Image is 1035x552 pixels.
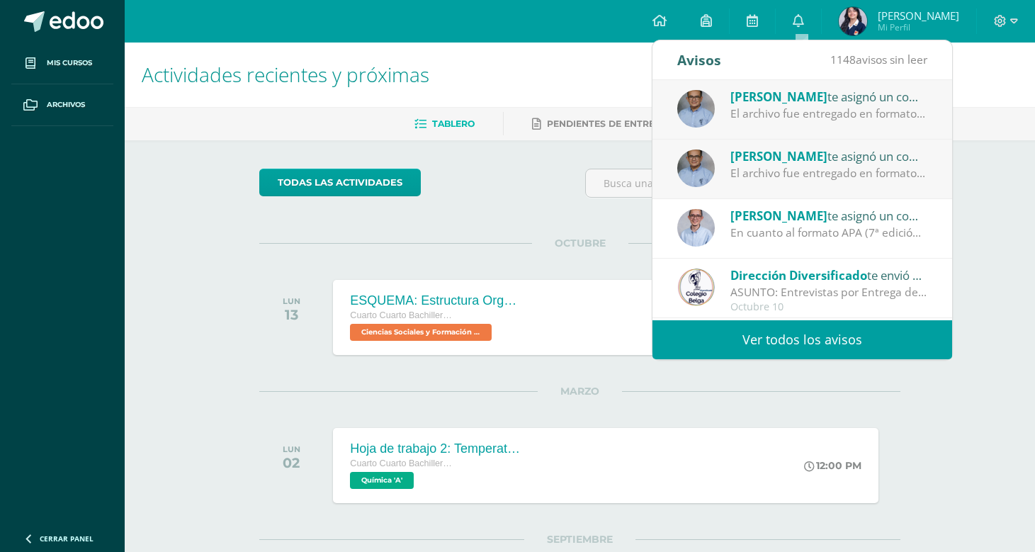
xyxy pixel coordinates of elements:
[524,533,635,546] span: SEPTIEMBRE
[350,293,520,308] div: ESQUEMA: Estructura Organizacional del Estado.
[677,209,715,247] img: 05091304216df6e21848a617ddd75094.png
[283,454,300,471] div: 02
[730,106,927,122] div: El archivo fue entregado en formato PDF, pero debe presentarse en formato Word.
[142,61,429,88] span: Actividades recientes y próximas
[350,472,414,489] span: Química 'A'
[259,169,421,196] a: todas las Actividades
[730,147,927,165] div: te asignó un comentario en 'Relato corto transcrito en Word' para 'Expresión Artística'
[677,40,721,79] div: Avisos
[547,118,668,129] span: Pendientes de entrega
[677,150,715,187] img: c0a26e2fe6bfcdf9029544cd5cc8fd3b.png
[350,324,492,341] span: Ciencias Sociales y Formación Ciudadana 4 'A'
[730,266,927,284] div: te envió un aviso
[878,9,959,23] span: [PERSON_NAME]
[350,310,456,320] span: Cuarto Cuarto Bachillerato en Ciencias y Letras con Orientación en Computación
[830,52,856,67] span: 1148
[40,534,94,543] span: Cerrar panel
[730,267,867,283] span: Dirección Diversificado
[730,89,827,105] span: [PERSON_NAME]
[283,296,300,306] div: LUN
[350,441,520,456] div: Hoja de trabajo 2: Temperatura
[586,169,900,197] input: Busca una actividad próxima aquí...
[11,43,113,84] a: Mis cursos
[677,269,715,306] img: 544bf8086bc8165e313644037ea68f8d.png
[730,301,927,313] div: Octubre 10
[878,21,959,33] span: Mi Perfil
[652,320,952,359] a: Ver todos los avisos
[432,118,475,129] span: Tablero
[730,225,927,241] div: En cuanto al formato APA (7ª edición), el uso es parcial. Se pudo hacer mayor profundización en e...
[804,459,861,472] div: 12:00 PM
[11,84,113,126] a: Archivos
[730,284,927,300] div: ASUNTO: Entrevistas por Entrega de Notas Cuarta Unidad: ASUNTO: Entrevistas por Entrega de Notas ...
[47,99,85,111] span: Archivos
[538,385,622,398] span: MARZO
[730,206,927,225] div: te asignó un comentario en 'Ensayo Final' para 'Filosofía'
[830,52,927,67] span: avisos sin leer
[730,165,927,181] div: El archivo fue entregado en formato PDF, pero debe presentarse en formato Word.
[730,87,927,106] div: te asignó un comentario en 'Relato corto corregido' para 'Expresión Artística'
[677,90,715,128] img: c0a26e2fe6bfcdf9029544cd5cc8fd3b.png
[350,458,456,468] span: Cuarto Cuarto Bachillerato en Ciencias y Letras con Orientación en Computación
[839,7,867,35] img: be204d0af1a65b80fd24d59c432c642a.png
[414,113,475,135] a: Tablero
[283,306,300,323] div: 13
[283,444,300,454] div: LUN
[532,237,628,249] span: OCTUBRE
[532,113,668,135] a: Pendientes de entrega
[730,208,827,224] span: [PERSON_NAME]
[47,57,92,69] span: Mis cursos
[730,148,827,164] span: [PERSON_NAME]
